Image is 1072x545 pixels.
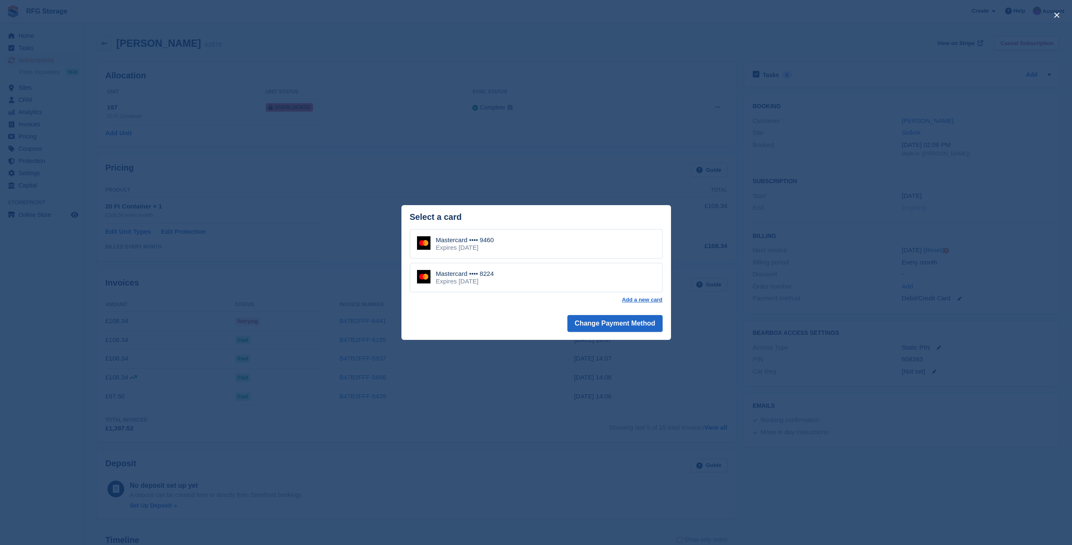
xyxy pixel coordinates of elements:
button: Change Payment Method [567,315,662,332]
div: Mastercard •••• 8224 [436,270,494,278]
div: Expires [DATE] [436,244,494,251]
div: Mastercard •••• 9460 [436,236,494,244]
div: Select a card [410,212,663,222]
a: Add a new card [622,297,662,303]
div: Expires [DATE] [436,278,494,285]
img: Mastercard Logo [417,270,430,283]
img: Mastercard Logo [417,236,430,250]
button: close [1050,8,1064,22]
